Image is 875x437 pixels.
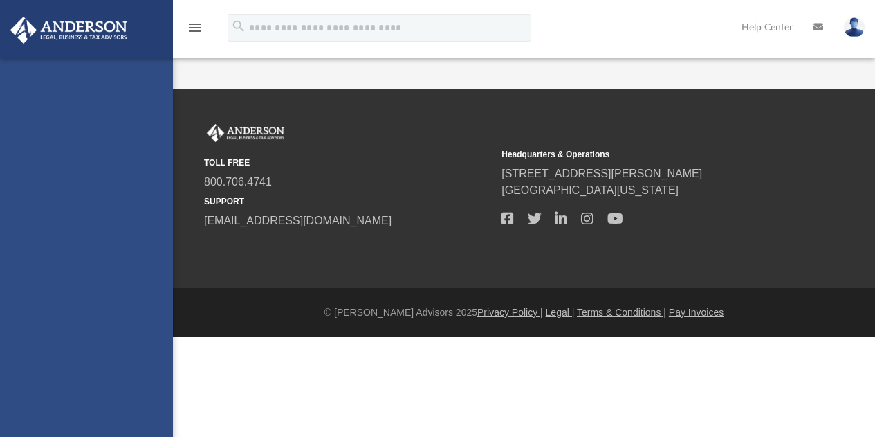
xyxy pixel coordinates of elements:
a: [STREET_ADDRESS][PERSON_NAME] [501,168,702,179]
img: Anderson Advisors Platinum Portal [6,17,131,44]
img: Anderson Advisors Platinum Portal [204,124,287,142]
small: Headquarters & Operations [501,148,789,161]
a: menu [187,26,203,36]
a: [EMAIL_ADDRESS][DOMAIN_NAME] [204,215,392,226]
a: Legal | [546,307,575,318]
a: 800.706.4741 [204,176,272,188]
a: Privacy Policy | [477,307,543,318]
small: TOLL FREE [204,157,492,169]
div: © [PERSON_NAME] Advisors 2025 [173,305,875,320]
a: Pay Invoices [669,307,724,318]
i: search [231,19,246,34]
small: SUPPORT [204,195,492,208]
img: User Pic [844,17,865,37]
a: Terms & Conditions | [577,307,666,318]
a: [GEOGRAPHIC_DATA][US_STATE] [501,184,679,196]
i: menu [187,19,203,36]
